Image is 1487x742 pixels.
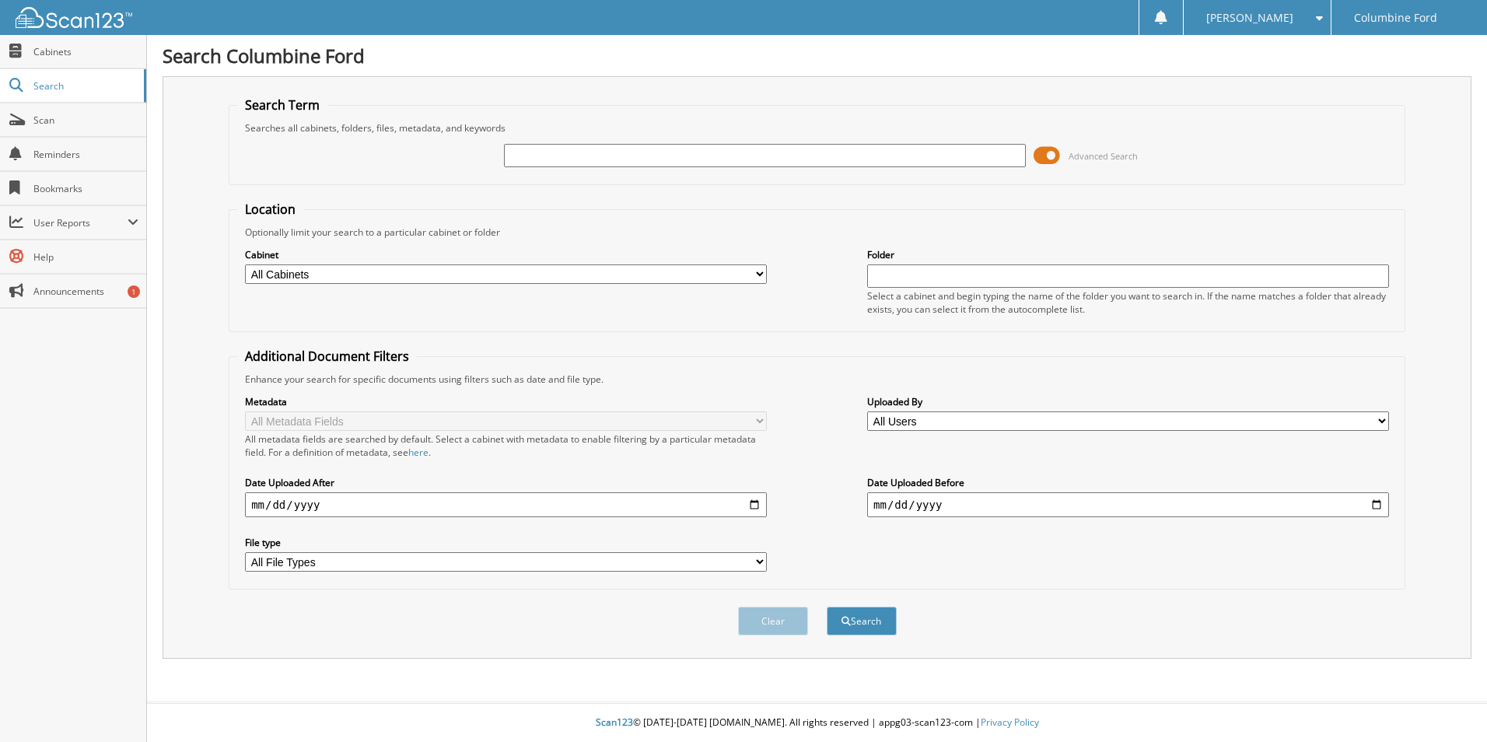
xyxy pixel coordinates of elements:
span: Help [33,250,138,264]
input: end [867,492,1389,517]
div: All metadata fields are searched by default. Select a cabinet with metadata to enable filtering b... [245,432,767,459]
img: scan123-logo-white.svg [16,7,132,28]
label: File type [245,536,767,549]
span: Scan123 [596,716,633,729]
span: Cabinets [33,45,138,58]
legend: Additional Document Filters [237,348,417,365]
div: Select a cabinet and begin typing the name of the folder you want to search in. If the name match... [867,289,1389,316]
label: Metadata [245,395,767,408]
label: Cabinet [245,248,767,261]
input: start [245,492,767,517]
label: Uploaded By [867,395,1389,408]
div: © [DATE]-[DATE] [DOMAIN_NAME]. All rights reserved | appg03-scan123-com | [147,704,1487,742]
span: Reminders [33,148,138,161]
legend: Search Term [237,96,327,114]
legend: Location [237,201,303,218]
h1: Search Columbine Ford [163,43,1471,68]
a: Privacy Policy [981,716,1039,729]
div: 1 [128,285,140,298]
div: Enhance your search for specific documents using filters such as date and file type. [237,373,1397,386]
span: [PERSON_NAME] [1206,13,1293,23]
button: Clear [738,607,808,635]
span: Scan [33,114,138,127]
div: Optionally limit your search to a particular cabinet or folder [237,226,1397,239]
span: Advanced Search [1069,150,1138,162]
label: Date Uploaded After [245,476,767,489]
button: Search [827,607,897,635]
span: Columbine Ford [1354,13,1437,23]
span: User Reports [33,216,128,229]
div: Searches all cabinets, folders, files, metadata, and keywords [237,121,1397,135]
a: here [408,446,429,459]
span: Search [33,79,136,93]
span: Announcements [33,285,138,298]
label: Date Uploaded Before [867,476,1389,489]
label: Folder [867,248,1389,261]
span: Bookmarks [33,182,138,195]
